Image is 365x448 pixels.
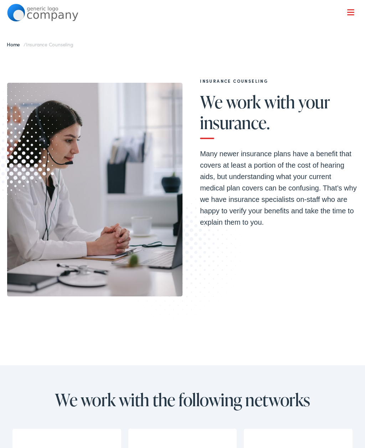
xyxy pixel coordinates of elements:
span: We [200,92,222,111]
span: work [226,92,261,111]
h2: We work with the following networks [7,390,358,409]
span: Insurance Counseling [26,41,73,48]
h2: Insurance Counseling [200,78,358,83]
a: What We Offer [12,29,358,51]
span: / [7,41,73,48]
span: your [298,92,330,111]
a: Home [7,41,24,48]
span: with [264,92,295,111]
span: insurance. [200,113,269,132]
p: Many newer insurance plans have a benefit that covers at least a portion of the cost of hearing a... [200,148,358,228]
